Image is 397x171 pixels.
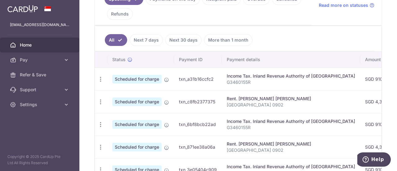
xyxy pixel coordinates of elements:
a: Refunds [107,8,133,20]
th: Payment ID [174,52,222,68]
p: [EMAIL_ADDRESS][DOMAIN_NAME] [10,22,69,28]
span: Read more on statuses [319,2,368,8]
p: G3460155R [227,79,355,85]
span: Home [20,42,61,48]
span: Scheduled for charge [112,75,162,83]
th: Payment details [222,52,360,68]
span: Support [20,87,61,93]
p: [GEOGRAPHIC_DATA] 0902 [227,147,355,153]
img: CardUp [7,5,38,12]
span: Scheduled for charge [112,120,162,129]
span: Scheduled for charge [112,97,162,106]
td: txn_c8fb2377375 [174,90,222,113]
div: Income Tax. Inland Revenue Authority of [GEOGRAPHIC_DATA] [227,73,355,79]
span: Refer & Save [20,72,61,78]
div: Income Tax. Inland Revenue Authority of [GEOGRAPHIC_DATA] [227,118,355,124]
p: [GEOGRAPHIC_DATA] 0902 [227,102,355,108]
p: G3460155R [227,124,355,131]
a: All [105,34,127,46]
td: txn_871ee38a06a [174,136,222,158]
td: txn_6bf8bcb22ad [174,113,222,136]
td: txn_a31b16ccfc2 [174,68,222,90]
span: Scheduled for charge [112,143,162,151]
span: Settings [20,101,61,108]
span: Pay [20,57,61,63]
div: Income Tax. Inland Revenue Authority of [GEOGRAPHIC_DATA] [227,164,355,170]
a: Next 7 days [130,34,163,46]
div: Rent. [PERSON_NAME] [PERSON_NAME] [227,141,355,147]
span: Status [112,56,126,63]
div: Rent. [PERSON_NAME] [PERSON_NAME] [227,96,355,102]
span: Amount [365,56,381,63]
a: Next 30 days [165,34,202,46]
iframe: Opens a widget where you can find more information [357,152,391,168]
a: More than 1 month [204,34,252,46]
a: Read more on statuses [319,2,374,8]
